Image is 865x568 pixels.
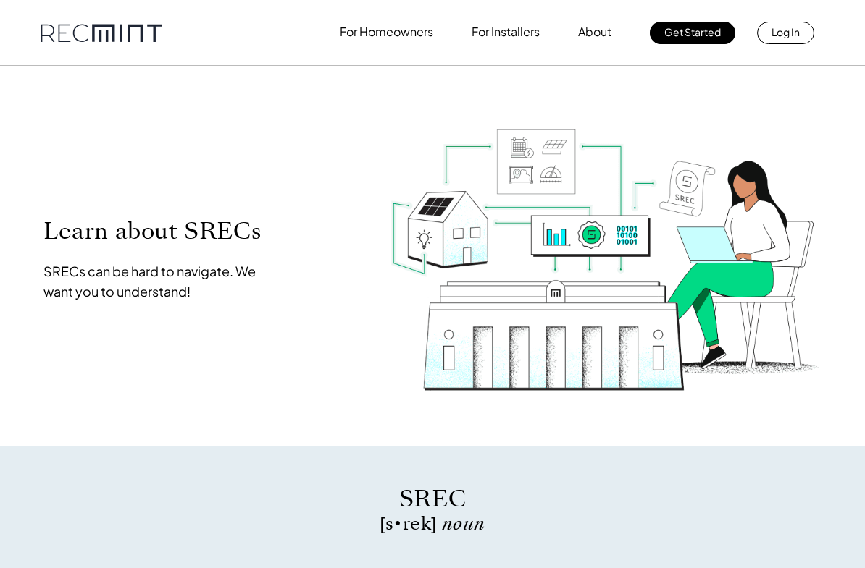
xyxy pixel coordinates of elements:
[442,511,485,536] span: noun
[664,22,721,42] p: Get Started
[650,22,735,44] a: Get Started
[340,22,433,42] p: For Homeowners
[578,22,611,42] p: About
[43,217,271,245] p: Learn about SRECs
[197,483,668,515] p: SREC
[472,22,540,42] p: For Installers
[772,22,800,42] p: Log In
[43,261,271,302] p: SRECs can be hard to navigate. We want you to understand!
[197,515,668,533] p: [s • rek]
[757,22,814,44] a: Log In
